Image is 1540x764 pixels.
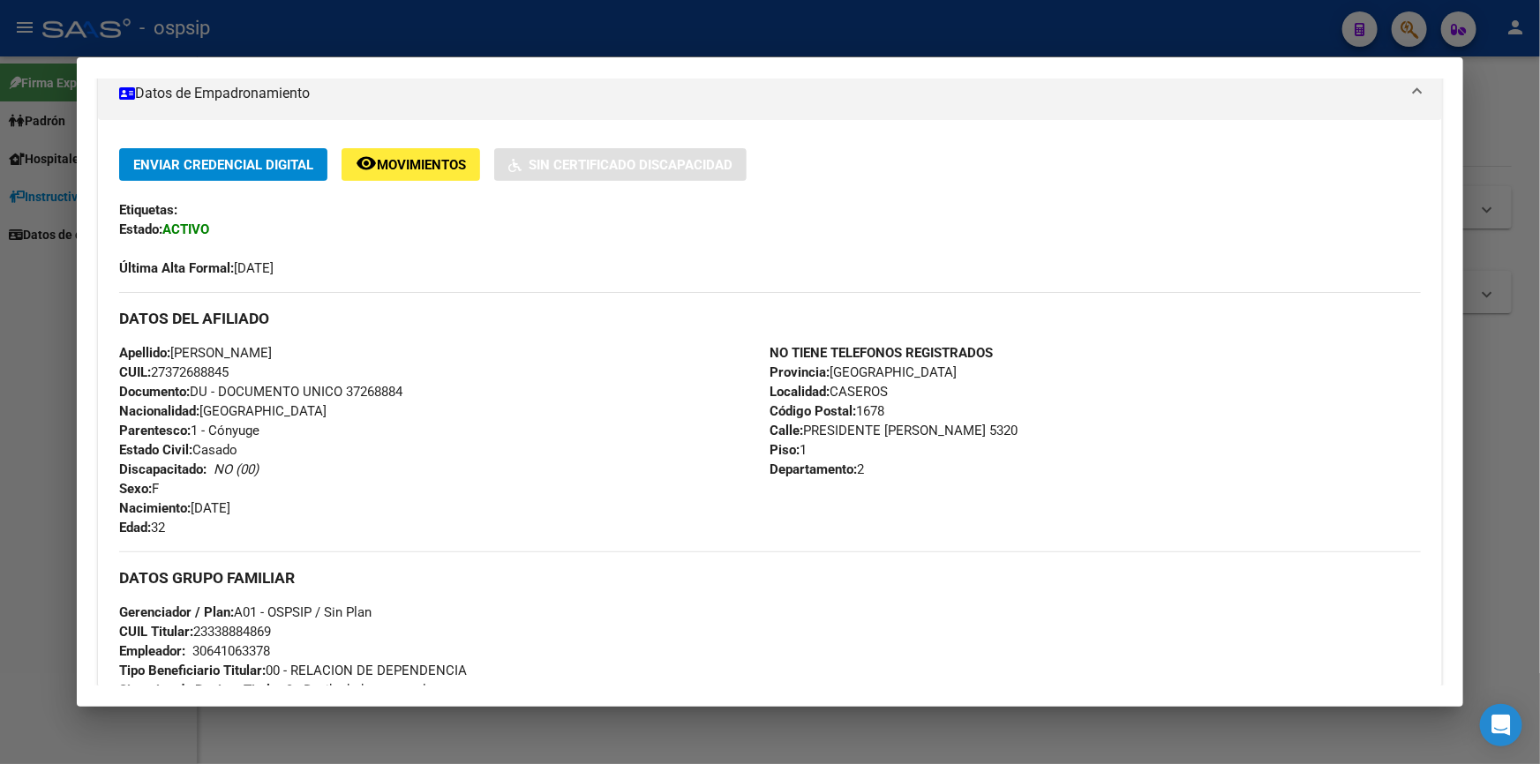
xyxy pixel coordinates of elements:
strong: Calle: [770,423,804,438]
div: Open Intercom Messenger [1480,704,1522,746]
strong: Provincia: [770,364,830,380]
strong: CUIL: [119,364,151,380]
strong: Nacimiento: [119,500,191,516]
button: Sin Certificado Discapacidad [494,148,747,181]
strong: Estado: [119,221,162,237]
span: [DATE] [119,260,274,276]
span: Sin Certificado Discapacidad [529,157,732,173]
span: 32 [119,520,165,536]
span: 00 - RELACION DE DEPENDENCIA [119,663,467,678]
strong: Piso: [770,442,800,458]
h3: DATOS GRUPO FAMILIAR [119,568,1421,588]
i: NO (00) [214,461,259,477]
span: DU - DOCUMENTO UNICO 37268884 [119,384,402,400]
span: [DATE] [119,500,230,516]
strong: Última Alta Formal: [119,260,234,276]
strong: Situacion de Revista Titular: [119,682,286,698]
span: 27372688845 [119,364,229,380]
span: 1 - Cónyuge [119,423,259,438]
strong: Apellido: [119,345,170,361]
strong: Estado Civil: [119,442,192,458]
span: 1678 [770,403,885,419]
span: Enviar Credencial Digital [133,157,313,173]
strong: Gerenciador / Plan: [119,604,234,620]
mat-icon: remove_red_eye [356,153,377,174]
span: [GEOGRAPHIC_DATA] [119,403,327,419]
button: Enviar Credencial Digital [119,148,327,181]
span: 1 [770,442,808,458]
span: [PERSON_NAME] [119,345,272,361]
div: 30641063378 [192,641,270,661]
mat-panel-title: Datos de Empadronamiento [119,83,1400,104]
span: 23338884869 [119,624,271,640]
strong: ACTIVO [162,221,209,237]
span: [GEOGRAPHIC_DATA] [770,364,958,380]
span: CASEROS [770,384,889,400]
span: 2 [770,461,865,477]
strong: Documento: [119,384,190,400]
button: Movimientos [342,148,480,181]
strong: Tipo Beneficiario Titular: [119,663,266,678]
span: A01 - OSPSIP / Sin Plan [119,604,372,620]
strong: CUIL Titular: [119,624,193,640]
strong: Localidad: [770,384,830,400]
strong: Etiquetas: [119,202,177,218]
h3: DATOS DEL AFILIADO [119,309,1421,328]
span: Movimientos [377,157,466,173]
strong: Sexo: [119,481,152,497]
strong: Nacionalidad: [119,403,199,419]
strong: NO TIENE TELEFONOS REGISTRADOS [770,345,994,361]
strong: Departamento: [770,461,858,477]
strong: Edad: [119,520,151,536]
strong: Parentesco: [119,423,191,438]
span: F [119,481,159,497]
strong: Empleador: [119,643,185,659]
span: 0 - Recibe haberes regularmente [119,682,475,698]
strong: Código Postal: [770,403,857,419]
span: Casado [119,442,237,458]
mat-expansion-panel-header: Datos de Empadronamiento [98,67,1442,120]
span: PRESIDENTE [PERSON_NAME] 5320 [770,423,1018,438]
strong: Discapacitado: [119,461,207,477]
